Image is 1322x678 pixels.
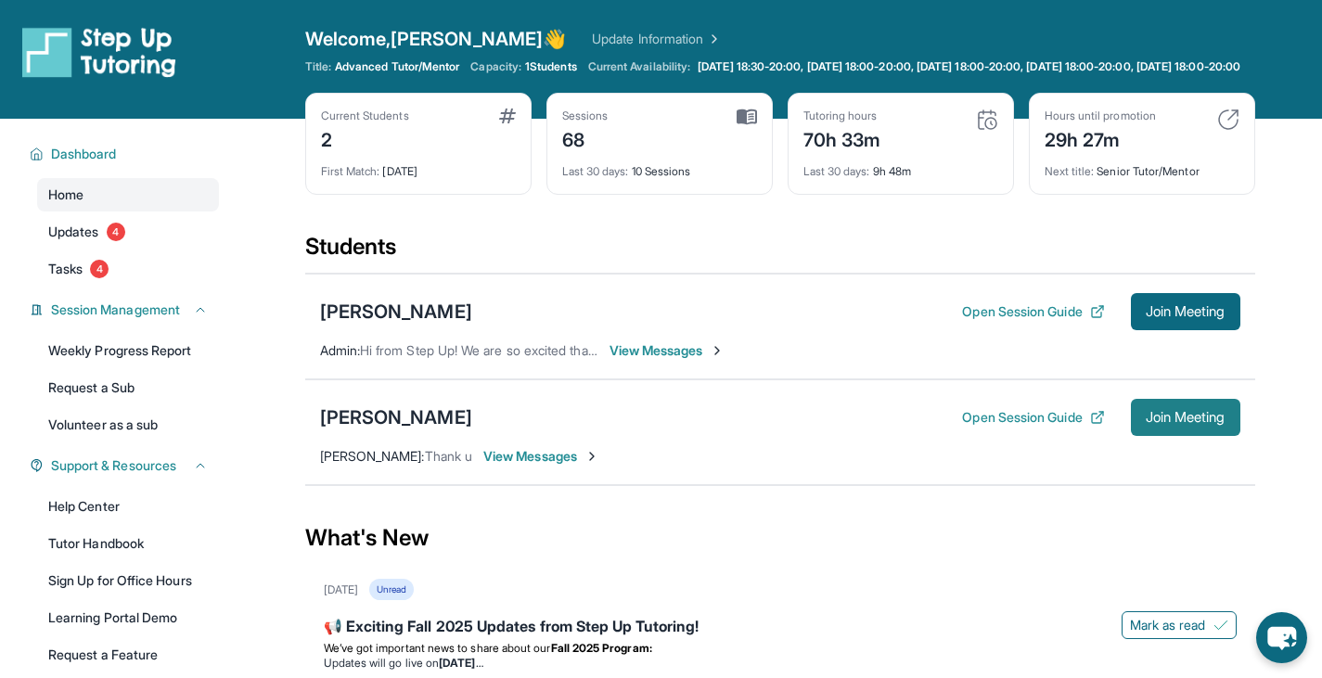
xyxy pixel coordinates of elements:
span: Advanced Tutor/Mentor [335,59,459,74]
div: Senior Tutor/Mentor [1045,153,1239,179]
div: Students [305,232,1255,273]
button: Open Session Guide [962,302,1104,321]
span: Join Meeting [1146,412,1226,423]
button: Join Meeting [1131,293,1240,330]
button: chat-button [1256,612,1307,663]
button: Dashboard [44,145,208,163]
a: Tutor Handbook [37,527,219,560]
span: We’ve got important news to share about our [324,641,551,655]
div: What's New [305,497,1255,579]
span: Welcome, [PERSON_NAME] 👋 [305,26,567,52]
div: Sessions [562,109,609,123]
strong: [DATE] [439,656,482,670]
div: Hours until promotion [1045,109,1156,123]
button: Open Session Guide [962,408,1104,427]
span: Admin : [320,342,360,358]
img: Chevron Right [703,30,722,48]
span: 4 [107,223,125,241]
button: Mark as read [1122,611,1237,639]
li: Updates will go live on [324,656,1237,671]
div: [DATE] [321,153,516,179]
img: card [499,109,516,123]
strong: Fall 2025 Program: [551,641,652,655]
a: [DATE] 18:30-20:00, [DATE] 18:00-20:00, [DATE] 18:00-20:00, [DATE] 18:00-20:00, [DATE] 18:00-20:00 [694,59,1244,74]
span: Next title : [1045,164,1095,178]
img: logo [22,26,176,78]
a: Weekly Progress Report [37,334,219,367]
div: 10 Sessions [562,153,757,179]
div: Unread [369,579,414,600]
span: [DATE] 18:30-20:00, [DATE] 18:00-20:00, [DATE] 18:00-20:00, [DATE] 18:00-20:00, [DATE] 18:00-20:00 [698,59,1240,74]
span: Title: [305,59,331,74]
div: 2 [321,123,409,153]
img: card [976,109,998,131]
div: [PERSON_NAME] [320,299,472,325]
span: Updates [48,223,99,241]
span: Join Meeting [1146,306,1226,317]
span: View Messages [483,447,599,466]
button: Session Management [44,301,208,319]
span: Capacity: [470,59,521,74]
span: Thank u [425,448,473,464]
span: 1 Students [525,59,577,74]
img: Chevron-Right [710,343,725,358]
span: Home [48,185,83,204]
span: Tasks [48,260,83,278]
a: Updates4 [37,215,219,249]
a: Volunteer as a sub [37,408,219,441]
span: Support & Resources [51,456,176,475]
div: Tutoring hours [803,109,881,123]
div: 9h 48m [803,153,998,179]
a: Request a Feature [37,638,219,672]
button: Support & Resources [44,456,208,475]
span: Last 30 days : [803,164,870,178]
a: Tasks4 [37,252,219,286]
img: Chevron-Right [584,449,599,464]
div: [DATE] [324,582,358,597]
span: Last 30 days : [562,164,629,178]
span: Session Management [51,301,180,319]
a: Home [37,178,219,211]
img: Mark as read [1213,618,1228,633]
a: Help Center [37,490,219,523]
div: 68 [562,123,609,153]
div: 70h 33m [803,123,881,153]
span: Dashboard [51,145,117,163]
span: Current Availability: [588,59,690,74]
div: Current Students [321,109,409,123]
a: Request a Sub [37,371,219,404]
a: Sign Up for Office Hours [37,564,219,597]
a: Update Information [592,30,722,48]
img: card [737,109,757,125]
span: Mark as read [1130,616,1206,634]
img: card [1217,109,1239,131]
div: 📢 Exciting Fall 2025 Updates from Step Up Tutoring! [324,615,1237,641]
span: First Match : [321,164,380,178]
div: [PERSON_NAME] [320,404,472,430]
a: Learning Portal Demo [37,601,219,634]
span: [PERSON_NAME] : [320,448,425,464]
span: 4 [90,260,109,278]
span: View Messages [610,341,725,360]
button: Join Meeting [1131,399,1240,436]
div: 29h 27m [1045,123,1156,153]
